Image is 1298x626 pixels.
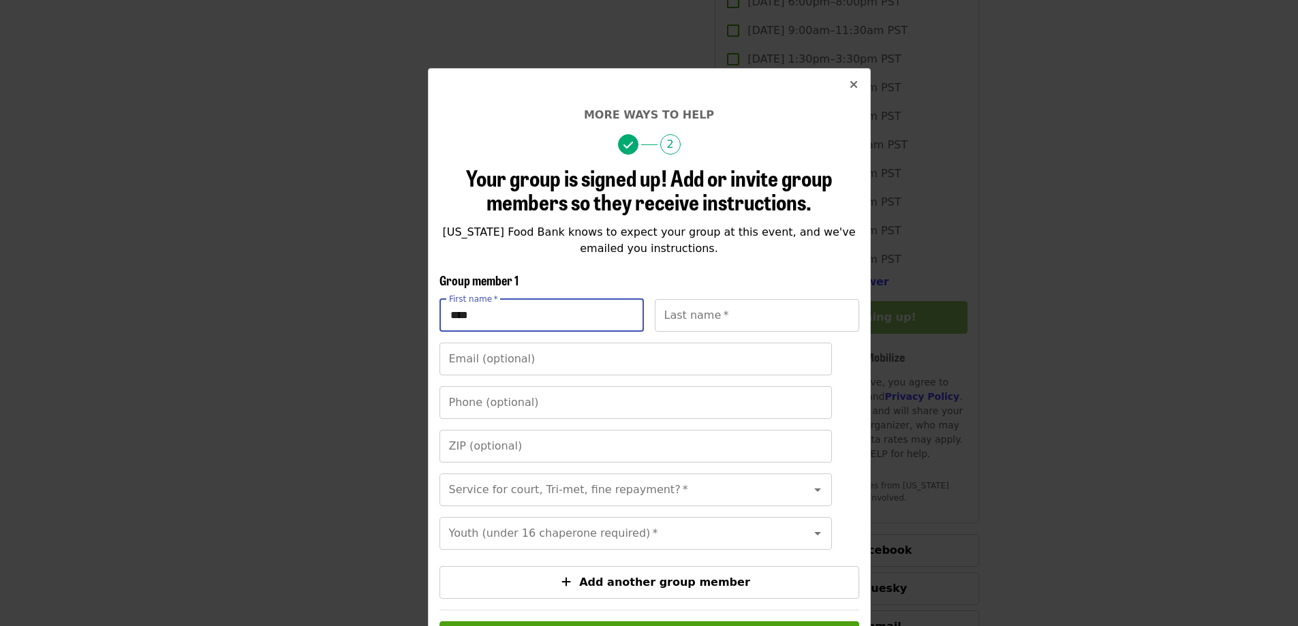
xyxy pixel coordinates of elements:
button: Close [837,69,870,101]
i: plus icon [561,576,571,589]
span: [US_STATE] Food Bank knows to expect your group at this event, and we've emailed you instructions. [442,225,855,255]
span: Your group is signed up! Add or invite group members so they receive instructions. [466,161,833,217]
input: ZIP (optional) [439,430,832,463]
button: Open [808,524,827,543]
label: First name [449,295,498,303]
input: Phone (optional) [439,386,832,419]
span: 2 [660,134,681,155]
button: Add another group member [439,566,859,599]
input: Last name [655,299,859,332]
i: check icon [623,139,633,152]
input: Email (optional) [439,343,832,375]
input: First name [439,299,644,332]
button: Open [808,480,827,499]
i: times icon [850,78,858,91]
span: Group member 1 [439,271,519,289]
span: More ways to help [584,108,714,121]
span: Add another group member [579,576,750,589]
